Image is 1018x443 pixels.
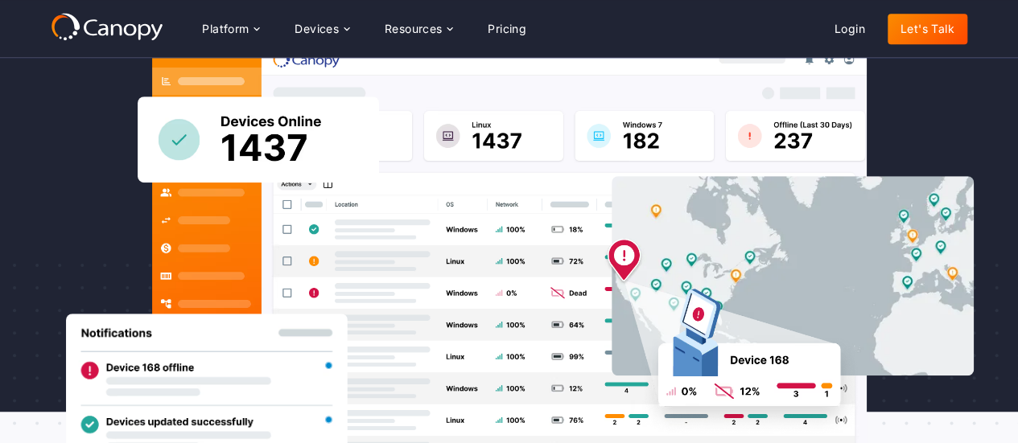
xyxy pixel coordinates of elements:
a: Pricing [475,14,539,44]
a: Let's Talk [888,14,967,44]
div: Devices [295,23,339,35]
div: Platform [189,13,272,45]
div: Resources [372,13,465,45]
div: Platform [202,23,249,35]
img: Canopy sees how many devices are online [138,96,379,183]
div: Devices [282,13,362,45]
a: Login [822,14,878,44]
div: Resources [385,23,443,35]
